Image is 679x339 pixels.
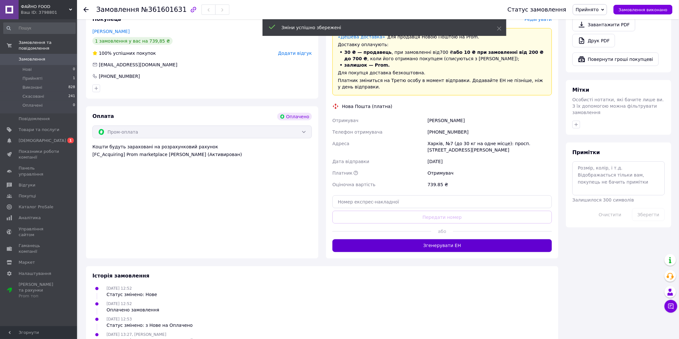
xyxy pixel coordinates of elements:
div: [DATE] [426,156,553,167]
span: Покупці [19,193,36,199]
span: залишок — Prom. [344,62,390,68]
span: Замовлення та повідомлення [19,40,77,51]
span: 0 [73,67,75,72]
div: Кошти будуть зараховані на розрахунковий рахунок [92,144,312,158]
span: Управління сайтом [19,226,59,238]
span: Історія замовлення [92,273,150,279]
div: [PHONE_NUMBER] [98,73,141,79]
div: успішних покупок [92,50,156,56]
div: 1 замовлення у вас на 739,85 ₴ [92,37,173,45]
span: 0 [73,103,75,108]
div: Доставку оплачують: [338,41,546,48]
span: Телефон отримувача [332,129,382,135]
span: 1 [73,76,75,81]
span: №361601631 [141,6,187,13]
div: Статус замовлення [508,6,567,13]
span: Оплачені [22,103,43,108]
span: 30 ₴ — продавець [344,50,392,55]
span: Каталог ProSale [19,204,53,210]
span: Дата відправки [332,159,369,164]
span: Панель управління [19,165,59,177]
div: [PHONE_NUMBER] [426,126,553,138]
span: 241 [68,94,75,99]
div: Статус змінено: Нове [107,292,157,298]
span: [DATE] 13:27, [PERSON_NAME] [107,333,166,337]
span: Повідомлення [19,116,50,122]
span: Залишилося 300 символів [572,197,634,203]
button: Повернути гроші покупцеві [572,53,659,66]
span: [EMAIL_ADDRESS][DOMAIN_NAME] [99,62,177,67]
span: [DEMOGRAPHIC_DATA] [19,138,66,144]
div: [FC_Acquiring] Prom marketplace [PERSON_NAME] (Активирован) [92,151,312,158]
span: Оціночна вартість [332,182,375,187]
span: Прийнято [576,7,599,12]
button: Згенерувати ЕН [332,239,552,252]
span: Показники роботи компанії [19,149,59,160]
span: Гаманець компанії [19,243,59,254]
span: Аналітика [19,215,41,221]
span: або [431,228,453,235]
span: Платник [332,170,353,176]
span: Додати відгук [278,51,312,56]
span: [DATE] 12:52 [107,302,132,306]
span: ФАЙНО FOOD [21,4,69,10]
span: Покупець [92,16,121,22]
div: 739.85 ₴ [426,179,553,190]
span: Нові [22,67,32,72]
div: Ваш ID: 3798801 [21,10,77,15]
span: або 10 ₴ при замовленні від 200 ₴ до 700 ₴ [344,50,544,61]
span: 1 [67,138,74,143]
div: Статус змінено: з Нове на Оплачено [107,322,193,329]
button: Замовлення виконано [614,5,673,14]
li: , при замовленні від 700 ₴ , коли його отримано покупцем (списуються з [PERSON_NAME]); [338,49,546,62]
span: Виконані [22,85,42,90]
span: Редагувати [525,17,552,22]
span: Прийняті [22,76,42,81]
input: Номер експрес-накладної [332,195,552,208]
span: Відгуки [19,182,35,188]
span: Замовлення [19,56,45,62]
span: Товари та послуги [19,127,59,133]
div: Отримувач [426,167,553,179]
div: Оплачено [277,113,312,120]
div: Платник зміниться на Третю особу в момент відправки. Додавайте ЕН не пізніше, ніж у день відправки. [338,77,546,90]
span: [PERSON_NAME] та рахунки [19,282,59,299]
a: Друк PDF [572,34,615,47]
span: Отримувач [332,118,358,123]
span: Замовлення виконано [619,7,667,12]
span: 100% [99,51,112,56]
div: Повернутися назад [83,6,89,13]
a: Завантажити PDF [572,18,635,31]
span: Замовлення [96,6,139,13]
span: [DATE] 12:53 [107,317,132,322]
span: [DATE] 12:52 [107,286,132,291]
input: Пошук [3,22,76,34]
div: Prom топ [19,293,59,299]
div: [PERSON_NAME] [426,115,553,126]
span: Особисті нотатки, які бачите лише ви. З їх допомогою можна фільтрувати замовлення [572,97,664,115]
div: Зміни успішно збережені [281,24,481,31]
div: Для покупця доставка безкоштовна. [338,70,546,76]
div: Оплачено замовлення [107,307,159,313]
span: Примітки [572,149,600,155]
span: Скасовані [22,94,44,99]
span: Адреса [332,141,349,146]
div: Харків, №7 (до 30 кг на одне місце): просп. [STREET_ADDRESS][PERSON_NAME] [426,138,553,156]
button: Чат з покупцем [665,300,677,313]
span: Налаштування [19,271,51,277]
a: «Дешева доставка» [338,34,385,39]
span: Маркет [19,260,35,265]
div: Нова Пошта (платна) [340,103,394,110]
a: [PERSON_NAME] [92,29,130,34]
span: 828 [68,85,75,90]
span: Мітки [572,87,589,93]
span: Оплата [92,113,114,119]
